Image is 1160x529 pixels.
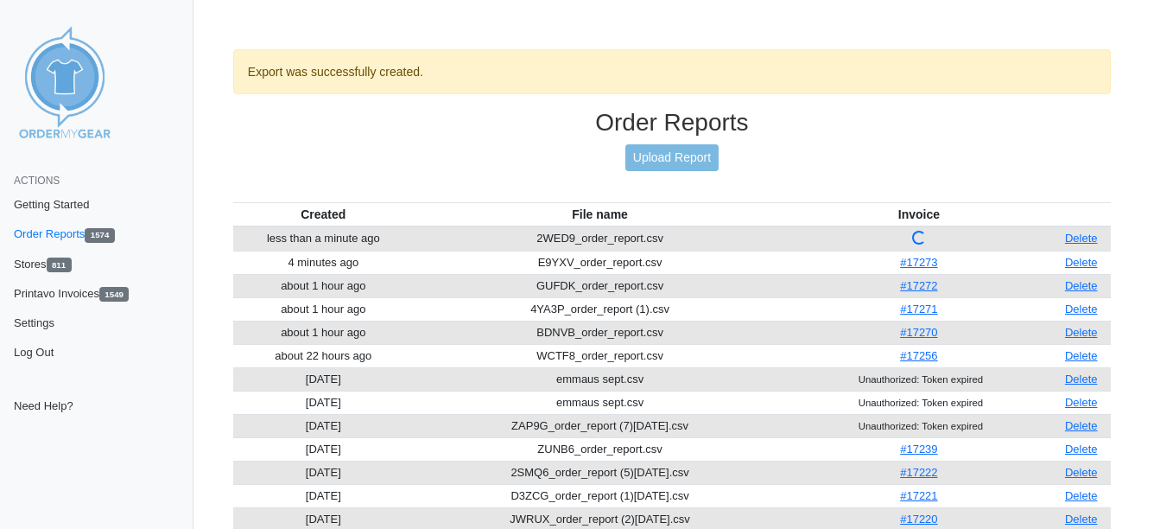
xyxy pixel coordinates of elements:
[1065,349,1098,362] a: Delete
[414,274,787,297] td: GUFDK_order_report.csv
[233,49,1111,94] div: Export was successfully created.
[900,279,937,292] a: #17272
[414,391,787,414] td: emmaus sept.csv
[414,484,787,507] td: D3ZCG_order_report (1)[DATE].csv
[233,391,414,414] td: [DATE]
[625,144,719,171] a: Upload Report
[233,108,1111,137] h3: Order Reports
[85,228,114,243] span: 1574
[414,297,787,321] td: 4YA3P_order_report (1).csv
[900,443,937,456] a: #17239
[233,202,414,226] th: Created
[900,326,937,339] a: #17270
[414,251,787,274] td: E9YXV_order_report.csv
[414,437,787,461] td: ZUNB6_order_report.csv
[233,226,414,252] td: less than a minute ago
[14,175,60,187] span: Actions
[1065,232,1098,245] a: Delete
[1065,489,1098,502] a: Delete
[789,418,1048,434] div: Unauthorized: Token expired
[789,372,1048,387] div: Unauthorized: Token expired
[900,256,937,269] a: #17273
[414,202,787,226] th: File name
[414,344,787,367] td: WCTF8_order_report.csv
[233,484,414,507] td: [DATE]
[900,466,937,479] a: #17222
[99,287,129,302] span: 1549
[233,461,414,484] td: [DATE]
[233,437,414,461] td: [DATE]
[1065,513,1098,526] a: Delete
[1065,326,1098,339] a: Delete
[900,513,937,526] a: #17220
[414,461,787,484] td: 2SMQ6_order_report (5)[DATE].csv
[233,367,414,391] td: [DATE]
[233,321,414,344] td: about 1 hour ago
[900,303,937,315] a: #17271
[414,226,787,252] td: 2WED9_order_report.csv
[1065,443,1098,456] a: Delete
[786,202,1051,226] th: Invoice
[233,297,414,321] td: about 1 hour ago
[789,395,1048,411] div: Unauthorized: Token expired
[414,414,787,437] td: ZAP9G_order_report (7)[DATE].csv
[233,251,414,274] td: 4 minutes ago
[900,489,937,502] a: #17221
[1065,466,1098,479] a: Delete
[47,258,72,272] span: 811
[1065,396,1098,409] a: Delete
[1065,373,1098,386] a: Delete
[233,344,414,367] td: about 22 hours ago
[414,321,787,344] td: BDNVB_order_report.csv
[1065,256,1098,269] a: Delete
[233,274,414,297] td: about 1 hour ago
[1065,303,1098,315] a: Delete
[233,414,414,437] td: [DATE]
[900,349,937,362] a: #17256
[1065,419,1098,432] a: Delete
[414,367,787,391] td: emmaus sept.csv
[1065,279,1098,292] a: Delete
